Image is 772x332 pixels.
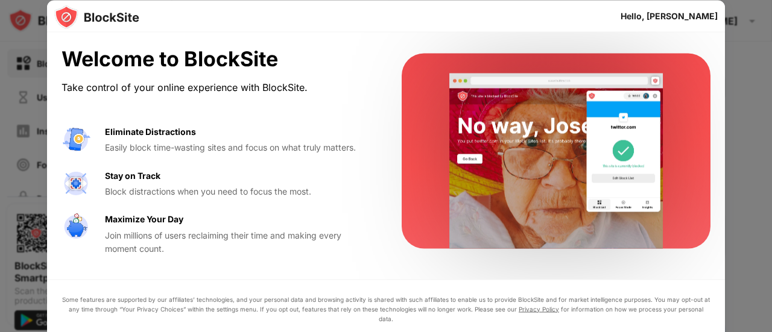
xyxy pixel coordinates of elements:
img: value-avoid-distractions.svg [62,125,90,154]
img: value-focus.svg [62,169,90,198]
div: Eliminate Distractions [105,125,196,138]
img: value-safe-time.svg [62,213,90,242]
div: Stay on Track [105,169,160,182]
div: Join millions of users reclaiming their time and making every moment count. [105,228,373,255]
img: logo-blocksite.svg [54,5,139,29]
div: Welcome to BlockSite [62,47,373,72]
div: Take control of your online experience with BlockSite. [62,78,373,96]
div: Block distractions when you need to focus the most. [105,184,373,198]
div: Some features are supported by our affiliates’ technologies, and your personal data and browsing ... [62,294,710,323]
div: Maximize Your Day [105,213,183,226]
div: Easily block time-wasting sites and focus on what truly matters. [105,141,373,154]
a: Privacy Policy [519,305,559,312]
div: Hello, [PERSON_NAME] [621,11,718,20]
